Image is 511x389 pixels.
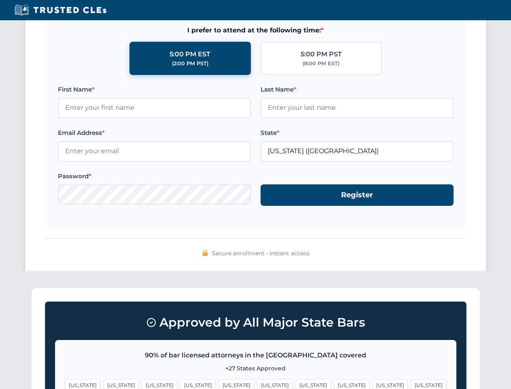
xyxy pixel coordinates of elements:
[170,49,210,60] div: 5:00 PM EST
[301,49,342,60] div: 5:00 PM PST
[212,249,310,258] span: Secure enrollment • Instant access
[58,98,251,118] input: Enter your first name
[261,184,454,206] button: Register
[58,85,251,94] label: First Name
[65,350,446,361] p: 90% of bar licensed attorneys in the [GEOGRAPHIC_DATA] covered
[58,141,251,161] input: Enter your email
[12,4,109,16] img: Trusted CLEs
[261,141,454,161] input: Florida (FL)
[58,171,251,181] label: Password
[172,60,208,68] div: (2:00 PM PST)
[55,312,456,333] h3: Approved by All Major State Bars
[65,364,446,373] p: +27 States Approved
[303,60,339,68] div: (8:00 PM EST)
[261,98,454,118] input: Enter your last name
[58,25,454,36] span: I prefer to attend at the following time:
[202,250,208,256] img: 🔒
[261,128,454,138] label: State
[58,128,251,138] label: Email Address
[261,85,454,94] label: Last Name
